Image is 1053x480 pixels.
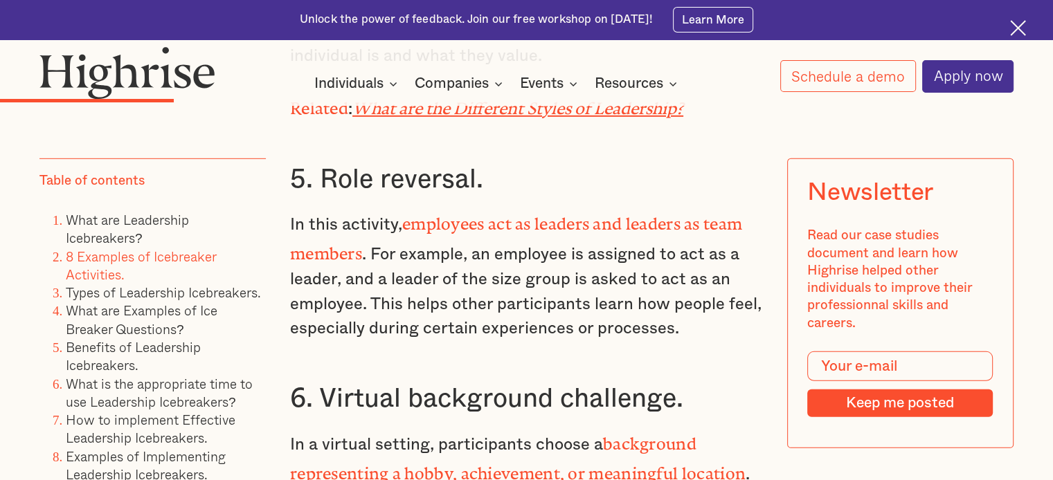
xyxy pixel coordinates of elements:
h3: 5. Role reversal. [290,163,763,196]
a: What are the Different Styles of Leadership? [352,99,683,109]
div: Companies [415,75,489,92]
a: Schedule a demo [780,60,916,92]
p: In this activity, . For example, an employee is assigned to act as a leader, and a leader of the ... [290,207,763,342]
a: What are Examples of Ice Breaker Questions? [66,300,217,338]
input: Your e-mail [808,351,993,381]
a: How to implement Effective Leadership Icebreakers. [66,409,235,447]
div: Individuals [314,75,402,92]
div: Table of contents [39,172,145,189]
a: Types of Leadership Icebreakers. [66,281,261,302]
div: Read our case studies document and learn how Highrise helped other individuals to improve their p... [808,227,993,332]
strong: employees act as leaders and leaders as team members [290,214,742,255]
a: 8 Examples of Icebreaker Activities. [66,246,216,284]
p: : [290,92,763,122]
div: Resources [595,75,681,92]
div: Companies [415,75,507,92]
form: Modal Form [808,351,993,417]
div: Unlock the power of feedback. Join our free workshop on [DATE]! [300,12,653,28]
div: Individuals [314,75,384,92]
a: Learn More [673,7,754,32]
img: Cross icon [1010,20,1026,36]
input: Keep me posted [808,389,993,416]
h3: 6. Virtual background challenge. [290,382,763,416]
img: Highrise logo [39,46,215,100]
strong: Related [290,99,348,109]
div: Resources [595,75,663,92]
a: Apply now [922,60,1014,93]
a: Benefits of Leadership Icebreakers. [66,336,201,374]
div: Events [520,75,564,92]
a: What are Leadership Icebreakers? [66,209,189,247]
div: Events [520,75,582,92]
a: What is the appropriate time to use Leadership Icebreakers? [66,373,253,411]
div: Newsletter [808,178,933,207]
